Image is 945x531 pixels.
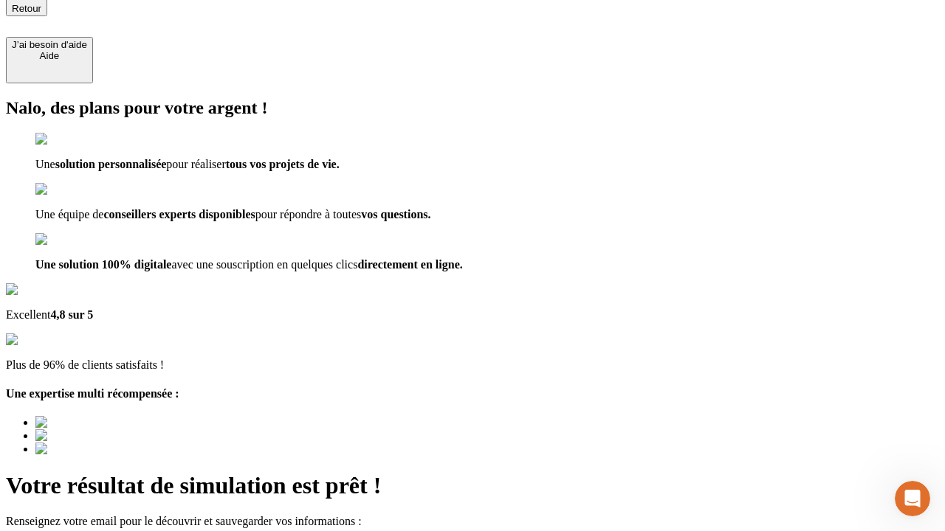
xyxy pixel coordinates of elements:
[35,208,431,221] span: Une équipe de pour répondre à toutes
[6,283,92,296] img: Google Review
[35,233,99,246] img: checkmark
[35,442,172,456] img: Best savings advice award
[895,481,930,516] iframe: Intercom live chat
[35,158,340,170] span: Une pour réaliser
[35,183,99,196] img: checkmark
[6,98,939,118] h2: Nalo, des plans pour votre argent !
[6,37,93,83] button: J’ai besoin d'aideAide
[35,258,463,271] span: avec une souscription en quelques clics
[6,472,939,499] h1: Votre résultat de simulation est prêt !
[12,50,87,61] div: Aide
[357,258,462,271] strong: directement en ligne.
[12,3,41,14] span: Retour
[35,416,172,429] img: Best savings advice award
[35,133,99,146] img: checkmark
[226,158,340,170] strong: tous vos projets de vie.
[35,429,172,442] img: Best savings advice award
[6,387,939,400] h4: Une expertise multi récompensée :
[103,208,255,221] strong: conseillers experts disponibles
[6,333,79,347] img: reviews stars
[50,308,93,321] strong: 4,8 sur 5
[6,358,939,372] p: Plus de 96% de clients satisfaits !
[35,258,171,271] strong: Une solution 100% digitale
[12,39,87,50] div: J’ai besoin d'aide
[361,208,430,221] strong: vos questions.
[6,308,93,321] span: Excellent
[55,158,167,170] strong: solution personnalisée
[6,515,939,528] p: Renseignez votre email pour le découvrir et sauvegarder vos informations :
